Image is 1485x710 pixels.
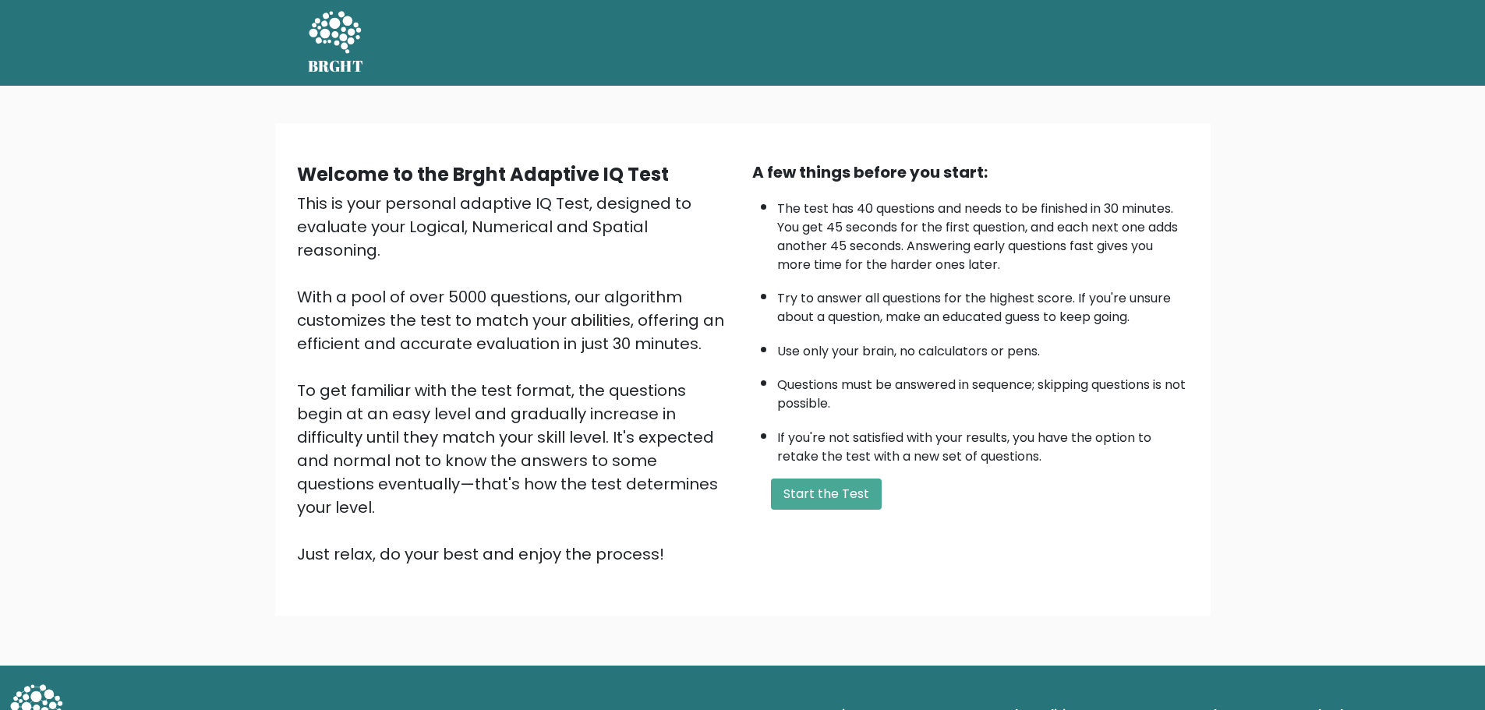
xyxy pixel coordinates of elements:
[777,334,1189,361] li: Use only your brain, no calculators or pens.
[771,479,882,510] button: Start the Test
[777,368,1189,413] li: Questions must be answered in sequence; skipping questions is not possible.
[308,57,364,76] h5: BRGHT
[777,421,1189,466] li: If you're not satisfied with your results, you have the option to retake the test with a new set ...
[308,6,364,79] a: BRGHT
[297,161,669,187] b: Welcome to the Brght Adaptive IQ Test
[752,161,1189,184] div: A few things before you start:
[777,192,1189,274] li: The test has 40 questions and needs to be finished in 30 minutes. You get 45 seconds for the firs...
[777,281,1189,327] li: Try to answer all questions for the highest score. If you're unsure about a question, make an edu...
[297,192,734,566] div: This is your personal adaptive IQ Test, designed to evaluate your Logical, Numerical and Spatial ...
